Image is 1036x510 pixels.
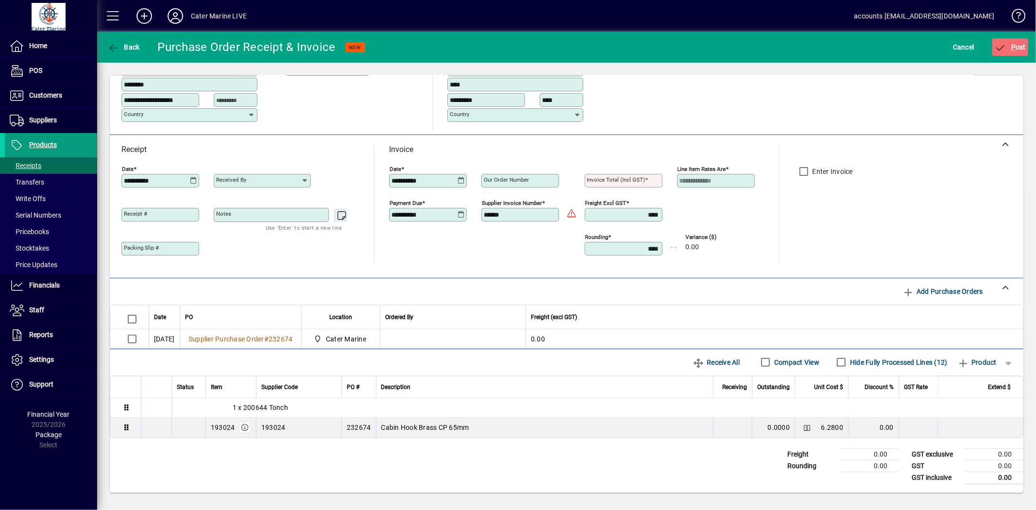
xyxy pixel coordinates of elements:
a: Stocktakes [5,240,97,256]
div: Date [154,312,175,323]
span: Supplier Purchase Order [188,335,264,343]
app-page-header-button: Back [97,38,151,56]
button: Add [129,7,160,25]
a: Customers [5,84,97,108]
span: Cater Marine [326,334,366,344]
span: Receive All [693,355,740,370]
a: Supplier Purchase Order#232674 [185,334,296,344]
span: Package [35,431,62,439]
button: Profile [160,7,191,25]
a: Home [5,34,97,58]
td: 0.00 [848,418,899,437]
button: Cancel [951,38,977,56]
a: Serial Numbers [5,207,97,223]
label: Enter Invoice [811,167,853,176]
button: Add Purchase Orders [899,283,987,300]
span: PO # [347,382,359,392]
span: Cater Marine [311,333,371,345]
td: GST inclusive [907,472,965,484]
span: Status [177,382,194,392]
span: Receipts [10,162,41,170]
a: Staff [5,298,97,323]
span: Transfers [10,178,44,186]
td: 0.00 [965,472,1023,484]
span: 232674 [269,335,293,343]
span: Add Purchase Orders [902,284,983,299]
span: Description [381,382,411,392]
span: Suppliers [29,116,57,124]
td: GST [907,460,965,472]
span: Products [29,141,57,149]
td: [DATE] [149,329,180,349]
div: Cater Marine LIVE [191,8,247,24]
span: POS [29,67,42,74]
span: Supplier Code [261,382,298,392]
div: 193024 [211,423,235,432]
a: Price Updates [5,256,97,273]
span: Support [29,380,53,388]
span: NEW [349,44,361,51]
span: Location [329,312,352,323]
span: Customers [29,91,62,99]
span: PO [185,312,193,323]
span: Receiving [722,382,747,392]
span: Date [154,312,166,323]
button: Post [992,38,1029,56]
td: 0.00 [841,448,899,460]
td: 0.00 [965,448,1023,460]
mat-label: Received by [216,176,246,183]
div: Ordered By [385,312,521,323]
span: Write Offs [10,195,46,203]
mat-label: Packing Slip # [124,244,159,251]
span: Settings [29,356,54,363]
td: GST exclusive [907,448,965,460]
a: Settings [5,348,97,372]
span: Outstanding [757,382,790,392]
a: Knowledge Base [1004,2,1024,34]
mat-label: Receipt # [124,210,147,217]
td: 0.00 [965,460,1023,472]
a: Write Offs [5,190,97,207]
mat-label: Notes [216,210,231,217]
mat-label: Line item rates are [678,166,726,172]
mat-label: Freight excl GST [585,200,627,206]
button: Change Price Levels [800,421,814,434]
td: 0.00 [841,460,899,472]
mat-label: Payment due [390,200,422,206]
span: ost [995,43,1026,51]
span: Ordered By [385,312,413,323]
mat-label: Date [390,166,401,172]
span: Back [107,43,140,51]
a: Financials [5,273,97,298]
span: Variance ($) [686,234,744,240]
div: Purchase Order Receipt & Invoice [158,39,336,55]
span: Unit Cost $ [814,382,843,392]
span: Staff [29,306,44,314]
td: 0.00 [526,329,1023,349]
span: Serial Numbers [10,211,61,219]
button: Product [952,354,1002,371]
mat-label: Our order number [484,176,529,183]
td: Cabin Hook Brass CP 65mm [376,418,713,437]
div: accounts [EMAIL_ADDRESS][DOMAIN_NAME] [854,8,995,24]
span: 6.2800 [821,423,844,432]
span: Reports [29,331,53,339]
a: Reports [5,323,97,347]
div: PO [185,312,296,323]
span: Item [211,382,222,392]
span: Cancel [953,39,974,55]
div: 1 x 200644 Tonch [172,403,1023,412]
a: POS [5,59,97,83]
span: Stocktakes [10,244,49,252]
a: Pricebooks [5,223,97,240]
mat-label: Invoice Total (incl GST) [587,176,645,183]
span: P [1011,43,1016,51]
span: Freight (excl GST) [531,312,577,323]
span: Price Updates [10,261,57,269]
a: Suppliers [5,108,97,133]
span: # [264,335,269,343]
a: Support [5,373,97,397]
span: Extend $ [988,382,1011,392]
span: GST Rate [904,382,928,392]
span: Financial Year [28,410,70,418]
